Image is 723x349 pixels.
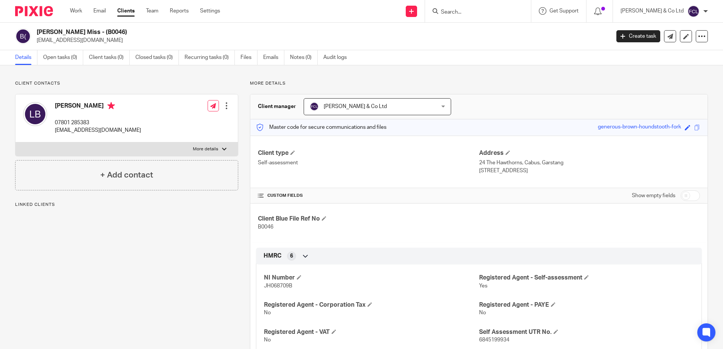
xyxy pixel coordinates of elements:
h4: Registered Agent - VAT [264,328,479,336]
a: Audit logs [323,50,352,65]
a: Clients [117,7,135,15]
p: [PERSON_NAME] & Co Ltd [621,7,684,15]
a: Work [70,7,82,15]
span: B0046 [258,224,273,230]
img: Pixie [15,6,53,16]
label: Show empty fields [632,192,675,199]
i: Primary [107,102,115,110]
h4: Client type [258,149,479,157]
p: More details [250,80,708,86]
a: Notes (0) [290,50,318,65]
span: 6 [290,252,293,260]
span: No [264,337,271,343]
p: Master code for secure communications and files [256,124,386,131]
a: Reports [170,7,189,15]
span: Get Support [549,8,579,14]
a: Open tasks (0) [43,50,83,65]
a: Details [15,50,37,65]
h4: [PERSON_NAME] [55,102,141,111]
h4: CUSTOM FIELDS [258,193,479,199]
span: JH068709B [264,283,292,289]
p: Linked clients [15,202,238,208]
a: Settings [200,7,220,15]
a: Client tasks (0) [89,50,130,65]
h4: + Add contact [100,169,153,181]
h4: NI Number [264,274,479,282]
p: [EMAIL_ADDRESS][DOMAIN_NAME] [55,127,141,134]
h4: Client Blue File Ref No [258,215,479,223]
h4: Registered Agent - Self-assessment [479,274,694,282]
a: Closed tasks (0) [135,50,179,65]
span: No [479,310,486,315]
h2: [PERSON_NAME] Miss - (B0046) [37,28,491,36]
h3: Client manager [258,103,296,110]
a: Create task [616,30,660,42]
a: Files [240,50,258,65]
a: Emails [263,50,284,65]
p: 07801 285383 [55,119,141,127]
p: Self-assessment [258,159,479,167]
input: Search [440,9,508,16]
h4: Registered Agent - PAYE [479,301,694,309]
h4: Address [479,149,700,157]
p: More details [193,146,218,152]
span: [PERSON_NAME] & Co Ltd [324,104,387,109]
a: Team [146,7,158,15]
img: svg%3E [15,28,31,44]
span: 6845199934 [479,337,509,343]
span: Yes [479,283,487,289]
h4: Registered Agent - Corporation Tax [264,301,479,309]
p: [STREET_ADDRESS] [479,167,700,174]
span: HMRC [264,252,281,260]
a: Email [93,7,106,15]
a: Recurring tasks (0) [185,50,235,65]
h4: Self Assessment UTR No. [479,328,694,336]
img: svg%3E [310,102,319,111]
img: svg%3E [687,5,700,17]
img: svg%3E [23,102,47,126]
span: No [264,310,271,315]
div: generous-brown-houndstooth-fork [598,123,681,132]
p: 24 The Hawthorns, Cabus, Garstang [479,159,700,167]
p: [EMAIL_ADDRESS][DOMAIN_NAME] [37,37,605,44]
p: Client contacts [15,80,238,86]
